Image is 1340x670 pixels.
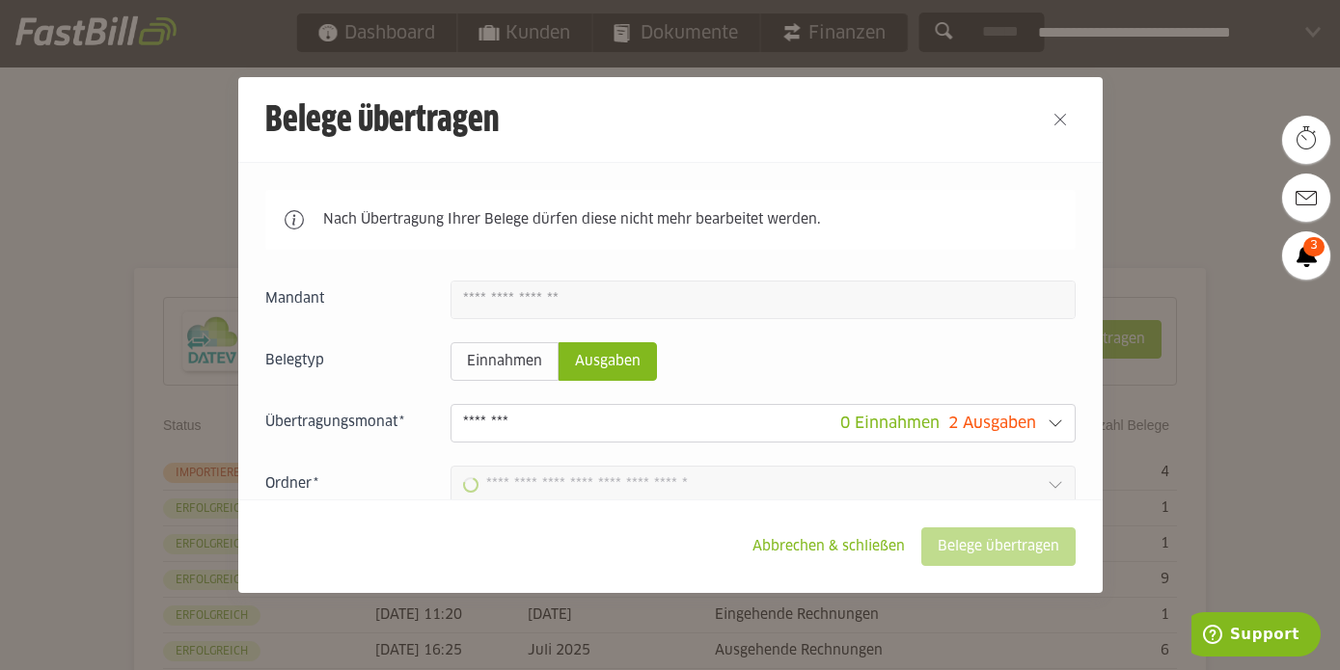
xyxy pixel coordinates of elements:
span: 0 Einnahmen [840,415,940,431]
sl-radio-button: Einnahmen [451,342,559,381]
span: 2 Ausgaben [948,415,1036,431]
sl-button: Abbrechen & schließen [736,527,921,566]
sl-radio-button: Ausgaben [559,342,657,381]
sl-button: Belege übertragen [921,527,1076,566]
span: 3 [1303,237,1325,256]
iframe: Öffnet ein Widget, in dem Sie weitere Informationen finden [1191,612,1321,660]
a: 3 [1282,231,1330,280]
